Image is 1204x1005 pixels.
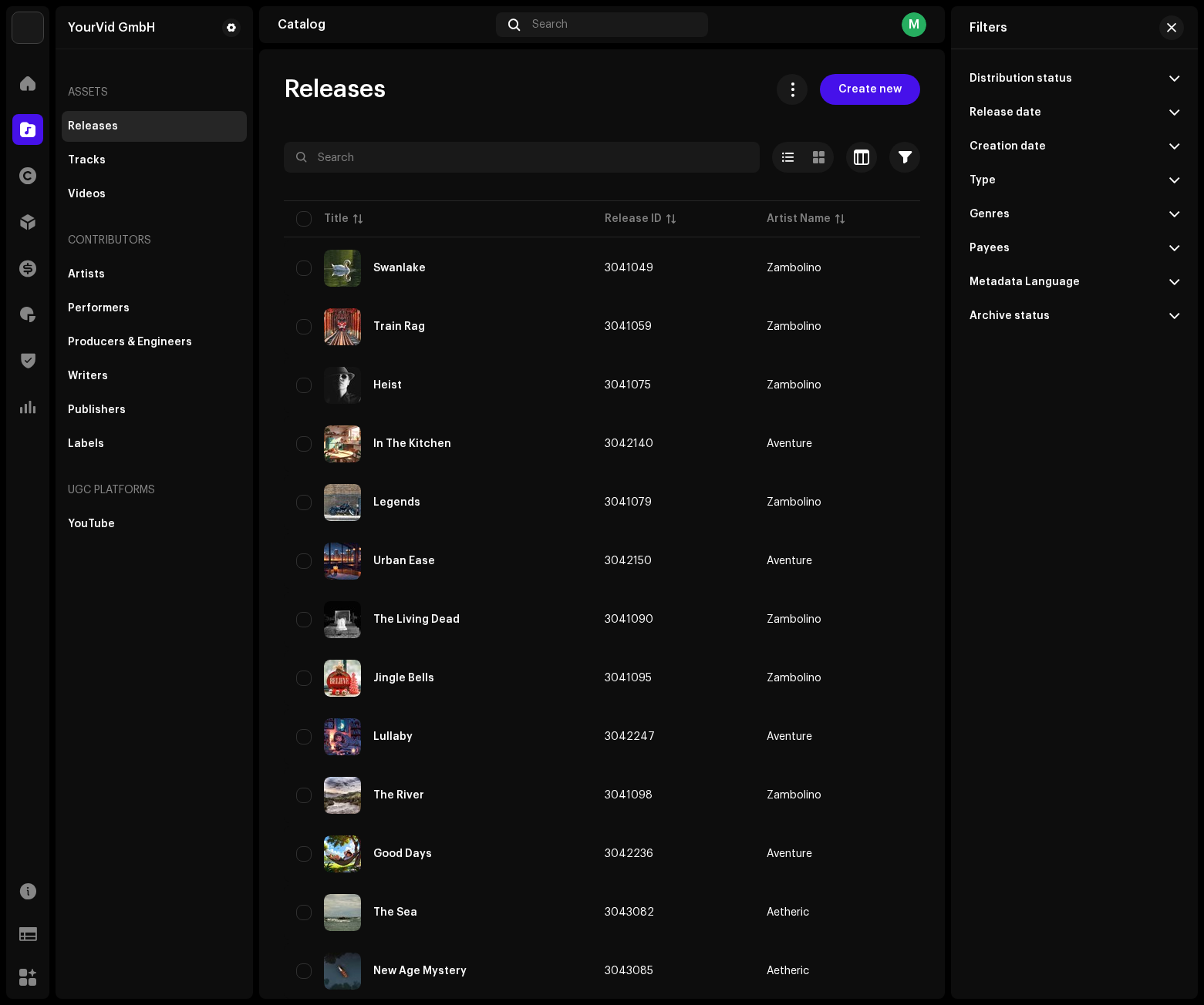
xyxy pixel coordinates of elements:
[284,74,386,105] span: Releases
[62,145,247,176] re-m-nav-item: Tracks
[605,439,653,449] span: 3042140
[62,222,247,259] re-a-nav-header: Contributors
[62,293,247,324] re-m-nav-item: Performers
[767,849,812,859] div: Aventure
[62,179,247,210] re-m-nav-item: Videos
[605,673,652,684] span: 3041095
[62,472,247,509] re-a-nav-header: UGC Platforms
[820,74,920,105] button: Create new
[767,790,821,801] div: Zambolino
[278,18,490,31] div: Catalog
[767,439,812,449] div: Aventure
[373,497,420,508] div: Legends
[324,777,361,814] img: 5778a85a-ff76-473d-a66b-9c890b664c5c
[62,429,247,459] re-m-nav-item: Labels
[373,380,402,391] div: Heist
[324,660,361,697] img: a71476b0-e47d-4aaf-958a-9872d5dc0474
[767,790,904,801] span: Zambolino
[62,111,247,142] re-m-nav-item: Releases
[62,361,247,392] re-m-nav-item: Writers
[68,518,115,530] div: YouTube
[605,556,652,566] span: 3042150
[62,327,247,358] re-m-nav-item: Producers & Engineers
[62,395,247,425] re-m-nav-item: Publishers
[605,211,662,227] div: Release ID
[767,380,904,391] span: Zambolino
[605,907,654,918] span: 3043082
[324,211,349,227] div: Title
[767,907,809,918] div: Aetheric
[373,849,432,859] div: Good Days
[12,12,43,43] img: eaf6e29c-ca94-4a45-904d-c9c4d715140b
[767,673,821,684] div: Zambolino
[373,907,417,918] div: The Sea
[767,966,809,976] div: Aetheric
[605,497,652,508] span: 3041079
[767,497,821,508] div: Zambolino
[373,614,460,625] div: The Living Dead
[767,263,904,274] span: Zambolino
[324,250,361,287] img: 93c5c35e-8612-48ea-b516-14f9d93d558b
[767,556,904,566] span: Aventure
[767,966,904,976] span: Aetheric
[373,790,424,801] div: The River
[605,849,653,859] span: 3042236
[324,484,361,521] img: 04ebb86d-6749-4c82-926d-e3e629835927
[324,543,361,580] img: 0e2ed8cd-6b70-49ae-bfcc-1e04486f7781
[68,438,104,450] div: Labels
[838,74,902,105] span: Create new
[767,380,821,391] div: Zambolino
[767,673,904,684] span: Zambolino
[68,154,106,166] div: Tracks
[532,18,568,31] span: Search
[68,268,105,281] div: Artists
[605,321,652,332] span: 3041059
[767,439,904,449] span: Aventure
[767,614,904,625] span: Zambolino
[767,321,904,332] span: Zambolino
[324,308,361,345] img: 826732bf-da30-4299-a077-485f8eab41a0
[68,370,108,382] div: Writers
[284,142,760,173] input: Search
[324,367,361,404] img: b87929d0-4dab-426a-b372-9982bf230620
[324,835,361,872] img: c40e2464-ecbe-4b16-8eb2-cbbbe4387ef9
[605,731,655,742] span: 3042247
[324,601,361,638] img: 5ee7db6f-57b0-4743-b4e2-5ebcb1441a07
[373,263,426,274] div: Swanlake
[373,731,413,742] div: Lullaby
[767,497,904,508] span: Zambolino
[324,425,361,462] img: 2a36c005-d851-4540-92ad-928ce4bb66de
[68,120,118,133] div: Releases
[62,259,247,290] re-m-nav-item: Artists
[68,22,155,34] div: YourVid GmbH
[68,188,106,200] div: Videos
[767,731,812,742] div: Aventure
[373,321,425,332] div: Train Rag
[767,263,821,274] div: Zambolino
[373,673,434,684] div: Jingle Bells
[324,894,361,931] img: f0e642e5-8e69-4484-9a6d-42a177c69d6f
[373,966,467,976] div: New Age Mystery
[373,439,451,449] div: In The Kitchen
[767,731,904,742] span: Aventure
[767,211,831,227] div: Artist Name
[902,12,926,37] div: M
[767,907,904,918] span: Aetheric
[62,74,247,111] re-a-nav-header: Assets
[324,953,361,990] img: 32dbfb8c-cab3-4f1d-87c4-ce4696408e10
[767,556,812,566] div: Aventure
[68,404,126,416] div: Publishers
[767,849,904,859] span: Aventure
[324,718,361,755] img: 56c9579b-f55a-4c2f-b8f1-4bd5a2f08d37
[373,556,435,566] div: Urban Ease
[68,336,192,348] div: Producers & Engineers
[605,966,653,976] span: 3043085
[605,614,653,625] span: 3041090
[62,509,247,539] re-m-nav-item: YouTube
[767,614,821,625] div: Zambolino
[605,790,653,801] span: 3041098
[605,380,651,391] span: 3041075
